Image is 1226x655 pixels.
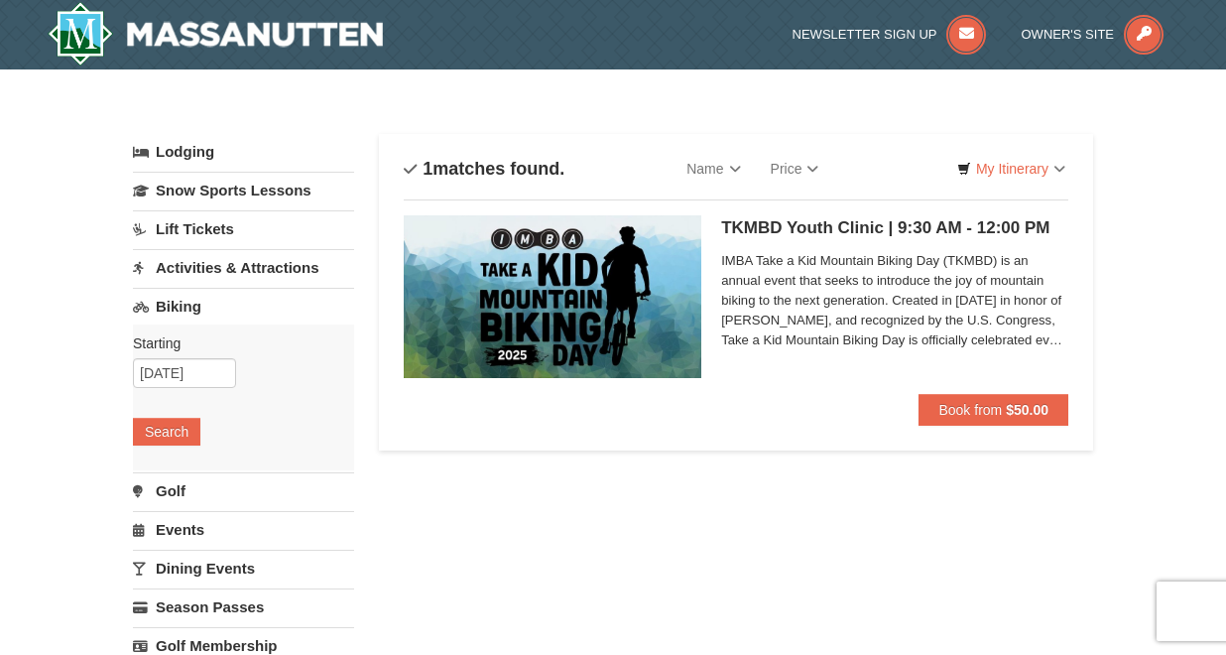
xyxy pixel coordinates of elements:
[133,134,354,170] a: Lodging
[133,333,339,353] label: Starting
[793,27,937,42] span: Newsletter Sign Up
[1022,27,1115,42] span: Owner's Site
[133,550,354,587] a: Dining Events
[919,394,1068,426] button: Book from $50.00
[48,2,383,65] a: Massanutten Resort
[133,511,354,548] a: Events
[721,218,1068,238] h5: TKMBD Youth Clinic | 9:30 AM - 12:00 PM
[1006,402,1048,418] strong: $50.00
[756,149,834,189] a: Price
[48,2,383,65] img: Massanutten Resort Logo
[133,288,354,325] a: Biking
[133,589,354,625] a: Season Passes
[133,472,354,509] a: Golf
[944,154,1078,184] a: My Itinerary
[793,27,987,42] a: Newsletter Sign Up
[672,149,755,189] a: Name
[404,215,701,378] img: 6619923-52-c4545c45.jpg
[1022,27,1165,42] a: Owner's Site
[133,418,200,446] button: Search
[133,210,354,247] a: Lift Tickets
[721,251,1068,350] span: IMBA Take a Kid Mountain Biking Day (TKMBD) is an annual event that seeks to introduce the joy of...
[938,402,1002,418] span: Book from
[133,172,354,208] a: Snow Sports Lessons
[133,249,354,286] a: Activities & Attractions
